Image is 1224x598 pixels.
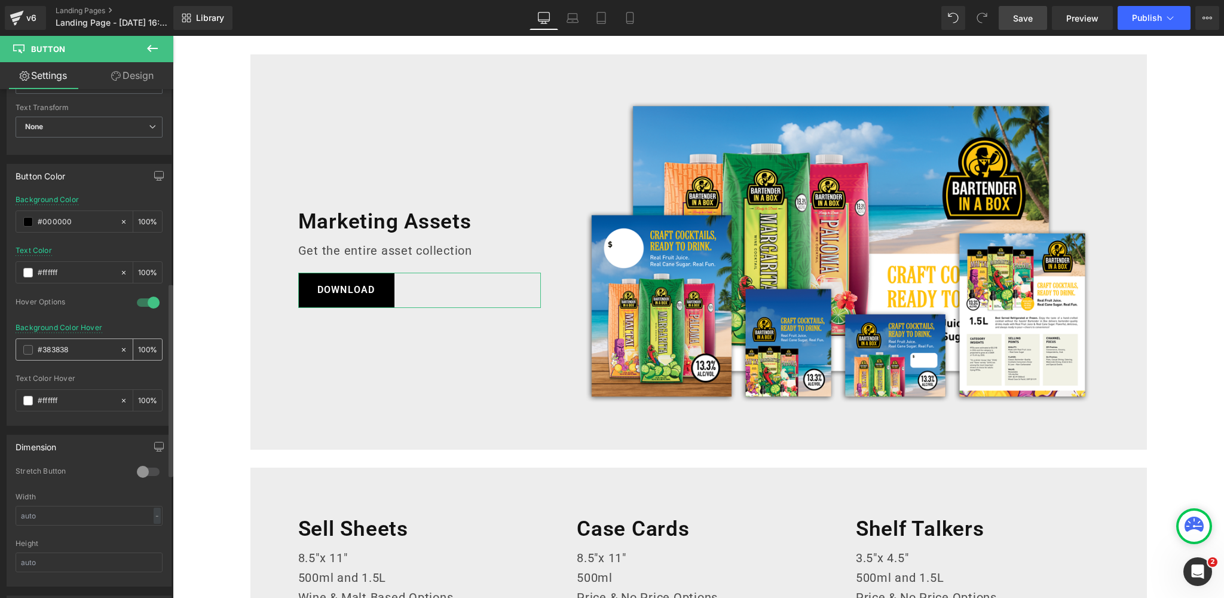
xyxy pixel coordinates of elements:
[16,539,163,548] div: Height
[530,6,558,30] a: Desktop
[16,103,163,112] div: Text Transform
[1052,6,1113,30] a: Preview
[5,6,46,30] a: v6
[404,512,647,532] p: 8.5"x 11"
[31,44,65,54] span: Button
[16,493,163,501] div: Width
[616,6,644,30] a: Mobile
[404,552,647,572] p: Price & No Price Options
[25,122,44,131] b: None
[941,6,965,30] button: Undo
[56,18,170,28] span: Landing Page - [DATE] 16:01:04
[126,552,369,572] p: Wine & Malt Based Options
[1195,6,1219,30] button: More
[558,6,587,30] a: Laptop
[38,394,114,407] input: Color
[683,480,926,507] h1: Shelf Talkers
[126,172,369,200] h1: Marketing Assets
[126,237,222,271] a: DOWNLOAD
[1132,13,1162,23] span: Publish
[1013,12,1033,25] span: Save
[133,390,162,411] div: %
[126,532,369,552] p: 500ml and 1.5L
[16,435,57,452] div: Dimension
[16,297,125,310] div: Hover Options
[1066,12,1098,25] span: Preview
[1183,557,1212,586] iframe: Intercom live chat
[154,508,161,524] div: -
[126,205,369,225] p: Get the entire asset collection
[16,246,52,255] div: Text Color
[16,324,102,332] div: Background Color Hover
[133,211,162,232] div: %
[173,6,232,30] a: New Library
[16,506,163,526] input: auto
[16,196,79,204] div: Background Color
[38,266,114,279] input: Color
[683,512,926,532] p: 3.5"x 4.5"
[683,532,926,552] p: 500ml and 1.5L
[16,466,125,479] div: Stretch Button
[196,13,224,23] span: Library
[970,6,994,30] button: Redo
[404,532,647,552] p: 500ml
[89,62,176,89] a: Design
[38,215,114,228] input: Color
[126,480,369,507] h1: Sell Sheets
[133,339,162,360] div: %
[133,262,162,283] div: %
[16,553,163,572] input: auto
[16,164,65,181] div: Button Color
[683,552,926,572] p: Price & No Price Options
[56,6,193,16] a: Landing Pages
[24,10,39,26] div: v6
[404,480,647,507] h1: Case Cards
[38,343,114,356] input: Color
[1118,6,1191,30] button: Publish
[126,512,369,532] p: 8.5"x 11"
[587,6,616,30] a: Tablet
[1208,557,1217,567] span: 2
[16,374,163,383] div: Text Color Hover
